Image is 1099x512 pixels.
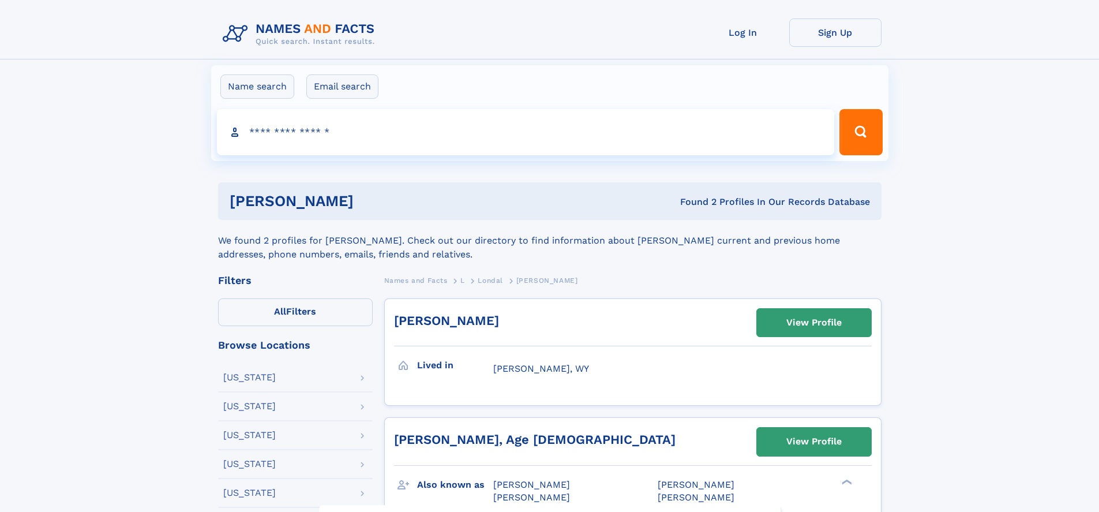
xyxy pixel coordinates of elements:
[223,431,276,440] div: [US_STATE]
[839,109,882,155] button: Search Button
[839,478,853,485] div: ❯
[218,18,384,50] img: Logo Names and Facts
[218,275,373,286] div: Filters
[223,488,276,498] div: [US_STATE]
[223,373,276,382] div: [US_STATE]
[218,220,882,261] div: We found 2 profiles for [PERSON_NAME]. Check out our directory to find information about [PERSON_...
[493,363,589,374] span: [PERSON_NAME], WY
[478,273,503,287] a: Londal
[658,492,734,503] span: [PERSON_NAME]
[394,432,676,447] a: [PERSON_NAME], Age [DEMOGRAPHIC_DATA]
[223,402,276,411] div: [US_STATE]
[230,194,517,208] h1: [PERSON_NAME]
[757,309,871,337] a: View Profile
[217,109,835,155] input: search input
[384,273,448,287] a: Names and Facts
[658,479,734,490] span: [PERSON_NAME]
[306,74,378,99] label: Email search
[478,276,503,285] span: Londal
[223,459,276,469] div: [US_STATE]
[786,428,842,455] div: View Profile
[274,306,286,317] span: All
[218,340,373,350] div: Browse Locations
[757,428,871,455] a: View Profile
[218,298,373,326] label: Filters
[460,273,465,287] a: L
[460,276,465,285] span: L
[394,313,499,328] a: [PERSON_NAME]
[517,196,870,208] div: Found 2 Profiles In Our Records Database
[493,479,570,490] span: [PERSON_NAME]
[697,18,789,47] a: Log In
[786,309,842,336] div: View Profile
[417,356,493,375] h3: Lived in
[417,475,493,495] h3: Also known as
[220,74,294,99] label: Name search
[493,492,570,503] span: [PERSON_NAME]
[516,276,578,285] span: [PERSON_NAME]
[789,18,882,47] a: Sign Up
